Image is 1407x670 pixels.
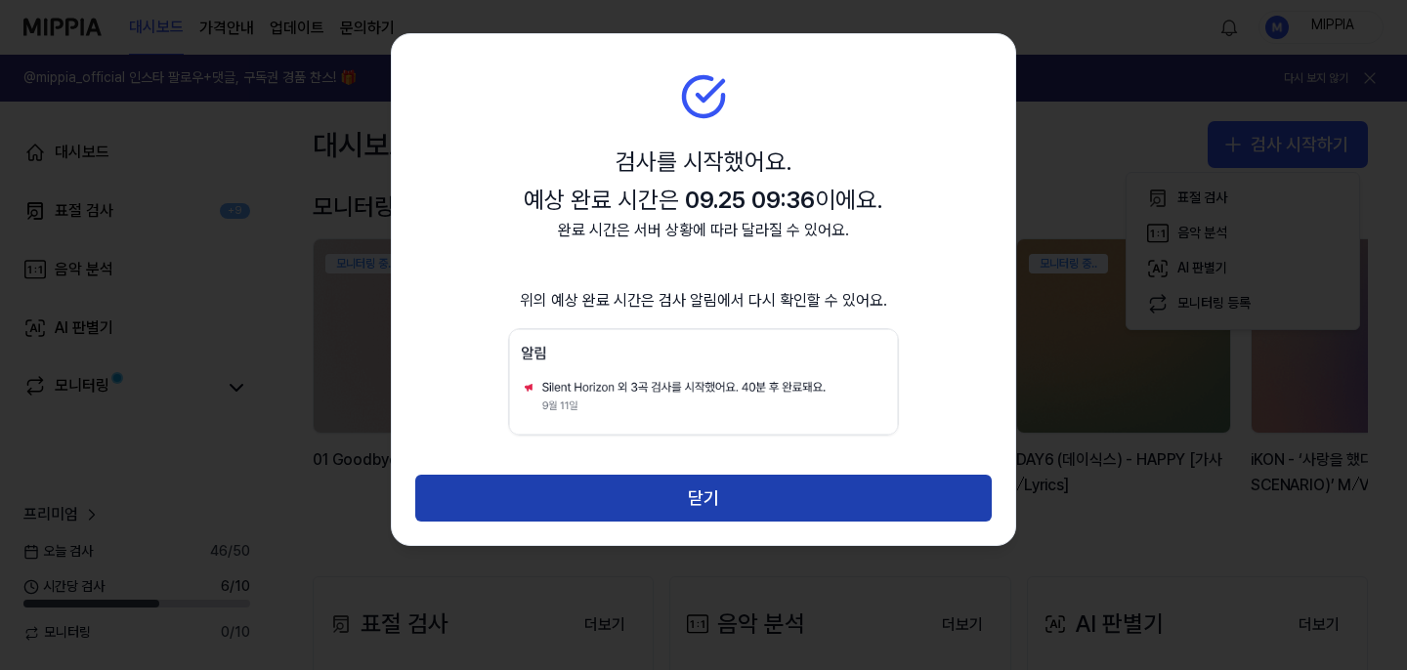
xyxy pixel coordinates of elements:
[685,186,815,214] strong: 09.25 09:36
[508,328,899,436] img: 검사 완료 알림 미리보기
[508,289,899,313] p: 위의 예상 완료 시간은 검사 알림에서 다시 확인할 수 있어요.
[508,219,899,242] p: 완료 시간은 서버 상황에 따라 달라질 수 있어요.
[508,144,899,219] h2: 검사를 시작했어요. 예상 완료 시간은 이에요.
[415,475,992,522] button: 닫기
